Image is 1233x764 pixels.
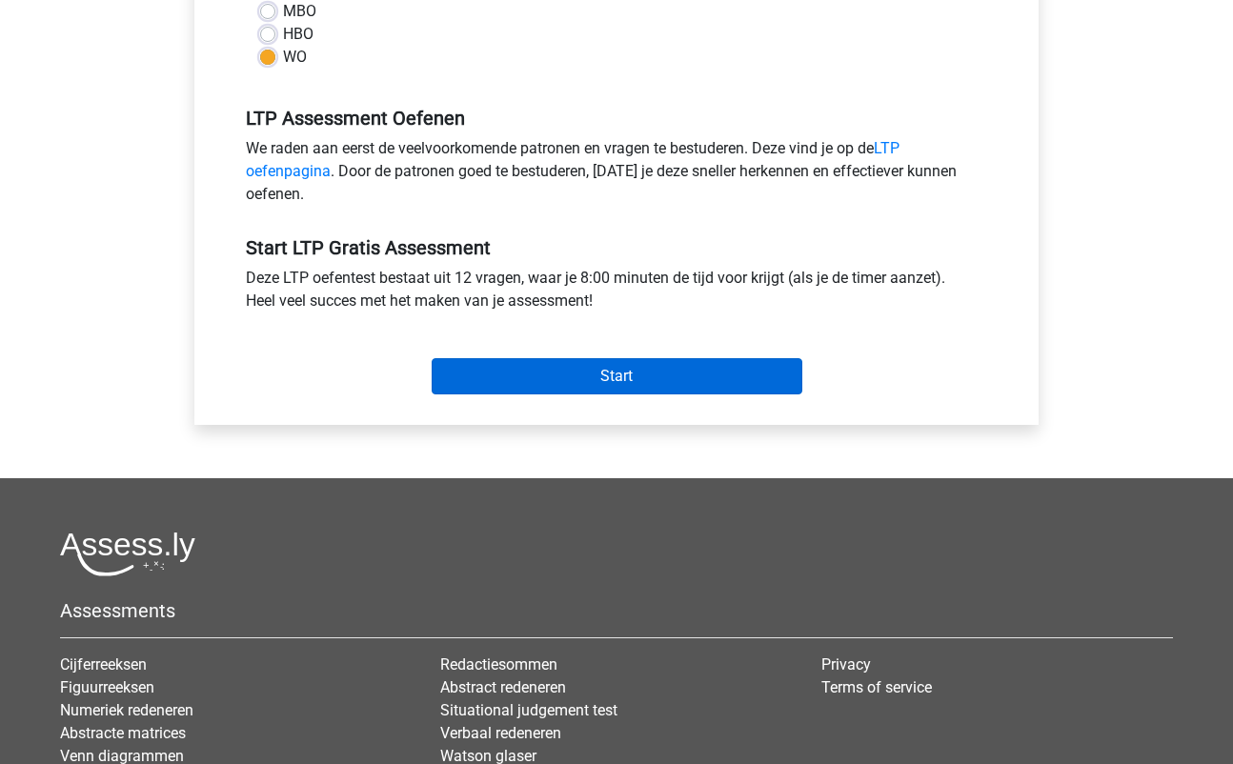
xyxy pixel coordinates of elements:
[440,701,617,719] a: Situational judgement test
[440,724,561,742] a: Verbaal redeneren
[60,599,1173,622] h5: Assessments
[821,655,871,674] a: Privacy
[440,655,557,674] a: Redactiesommen
[821,678,932,696] a: Terms of service
[232,137,1001,213] div: We raden aan eerst de veelvoorkomende patronen en vragen te bestuderen. Deze vind je op de . Door...
[283,46,307,69] label: WO
[60,655,147,674] a: Cijferreeksen
[246,107,987,130] h5: LTP Assessment Oefenen
[283,23,313,46] label: HBO
[232,267,1001,320] div: Deze LTP oefentest bestaat uit 12 vragen, waar je 8:00 minuten de tijd voor krijgt (als je de tim...
[246,236,987,259] h5: Start LTP Gratis Assessment
[60,532,195,576] img: Assessly logo
[60,678,154,696] a: Figuurreeksen
[60,701,193,719] a: Numeriek redeneren
[60,724,186,742] a: Abstracte matrices
[440,678,566,696] a: Abstract redeneren
[432,358,802,394] input: Start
